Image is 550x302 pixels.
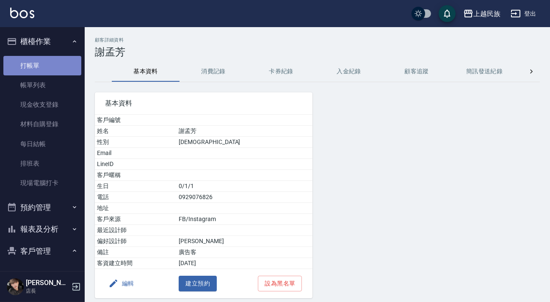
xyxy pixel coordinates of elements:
h3: 謝孟芳 [95,46,540,58]
button: 顧客追蹤 [383,61,451,82]
h2: 顧客詳細資料 [95,37,540,43]
a: 現場電腦打卡 [3,173,81,193]
button: 建立預約 [179,276,217,291]
img: Person [7,278,24,295]
td: 廣告客 [177,247,312,258]
td: 最近設計師 [95,225,177,236]
a: 排班表 [3,154,81,173]
td: 客戶來源 [95,214,177,225]
td: 客資建立時間 [95,258,177,269]
button: 登出 [507,6,540,22]
td: Email [95,148,177,159]
button: 設為黑名單 [258,276,302,291]
button: 入金紀錄 [315,61,383,82]
td: 0/1/1 [177,181,312,192]
h5: [PERSON_NAME] [26,279,69,287]
td: 姓名 [95,126,177,137]
div: 上越民族 [473,8,500,19]
button: 卡券紀錄 [247,61,315,82]
button: 編輯 [105,276,138,291]
td: 偏好設計師 [95,236,177,247]
button: 預約管理 [3,197,81,219]
td: 電話 [95,192,177,203]
a: 現金收支登錄 [3,95,81,114]
button: 消費記錄 [180,61,247,82]
button: 基本資料 [112,61,180,82]
td: [DEMOGRAPHIC_DATA] [177,137,312,148]
img: Logo [10,8,34,18]
td: 性別 [95,137,177,148]
td: [DATE] [177,258,312,269]
a: 每日結帳 [3,134,81,154]
button: 簡訊發送紀錄 [451,61,518,82]
td: 生日 [95,181,177,192]
td: LineID [95,159,177,170]
button: 報表及分析 [3,218,81,240]
button: save [439,5,456,22]
p: 店長 [26,287,69,295]
a: 打帳單 [3,56,81,75]
span: 基本資料 [105,99,302,108]
a: 客戶列表 [3,265,81,285]
button: 櫃檯作業 [3,30,81,53]
button: 客戶管理 [3,240,81,262]
a: 材料自購登錄 [3,114,81,134]
a: 帳單列表 [3,75,81,95]
td: 地址 [95,203,177,214]
td: [PERSON_NAME] [177,236,312,247]
td: FB/Instagram [177,214,312,225]
button: 上越民族 [460,5,504,22]
td: 0929076826 [177,192,312,203]
td: 備註 [95,247,177,258]
td: 客戶暱稱 [95,170,177,181]
td: 謝孟芳 [177,126,312,137]
td: 客戶編號 [95,115,177,126]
